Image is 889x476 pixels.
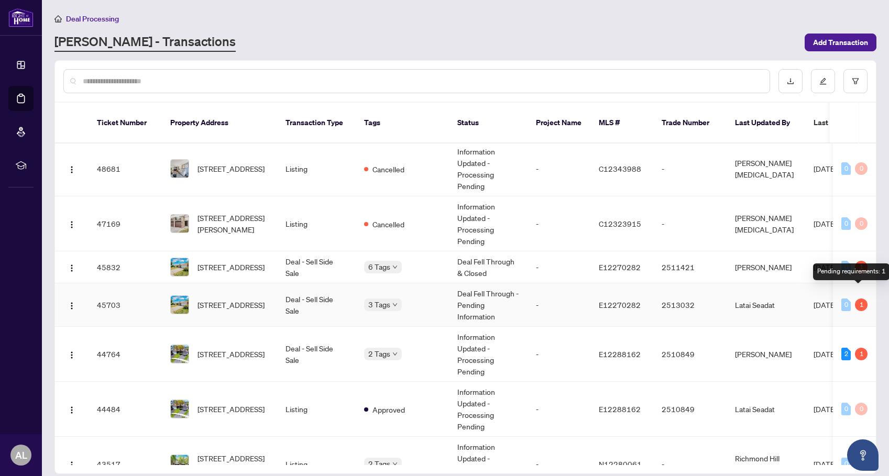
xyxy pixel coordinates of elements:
[54,15,62,23] span: home
[528,283,590,327] td: -
[653,382,727,437] td: 2510849
[392,302,398,307] span: down
[368,261,390,273] span: 6 Tags
[372,163,404,175] span: Cancelled
[197,403,265,415] span: [STREET_ADDRESS]
[277,141,356,196] td: Listing
[528,103,590,143] th: Project Name
[599,262,641,272] span: E12270282
[528,327,590,382] td: -
[68,220,76,229] img: Logo
[855,217,868,230] div: 0
[197,163,265,174] span: [STREET_ADDRESS]
[841,458,851,470] div: 0
[63,456,80,472] button: Logo
[277,327,356,382] td: Deal - Sell Side Sale
[54,33,236,52] a: [PERSON_NAME] - Transactions
[171,296,189,314] img: thumbnail-img
[841,348,851,360] div: 2
[277,196,356,251] td: Listing
[841,162,851,175] div: 0
[68,461,76,469] img: Logo
[368,298,390,311] span: 3 Tags
[855,261,868,273] div: 1
[653,141,727,196] td: -
[15,448,27,462] span: AL
[727,251,805,283] td: [PERSON_NAME]
[814,459,837,469] span: [DATE]
[89,103,162,143] th: Ticket Number
[63,401,80,417] button: Logo
[599,219,641,228] span: C12323915
[449,196,528,251] td: Information Updated - Processing Pending
[599,300,641,309] span: E12270282
[814,349,837,359] span: [DATE]
[392,461,398,467] span: down
[727,103,805,143] th: Last Updated By
[68,406,76,414] img: Logo
[197,299,265,311] span: [STREET_ADDRESS]
[356,103,449,143] th: Tags
[171,215,189,233] img: thumbnail-img
[89,327,162,382] td: 44764
[653,327,727,382] td: 2510849
[449,103,528,143] th: Status
[368,348,390,360] span: 2 Tags
[814,404,837,414] span: [DATE]
[852,78,859,85] span: filter
[66,14,119,24] span: Deal Processing
[590,103,653,143] th: MLS #
[449,141,528,196] td: Information Updated - Processing Pending
[392,351,398,357] span: down
[68,165,76,174] img: Logo
[528,382,590,437] td: -
[727,141,805,196] td: [PERSON_NAME][MEDICAL_DATA]
[197,452,269,475] span: [STREET_ADDRESS][PERSON_NAME][PERSON_NAME]
[653,103,727,143] th: Trade Number
[841,217,851,230] div: 0
[8,8,34,27] img: logo
[63,296,80,313] button: Logo
[89,141,162,196] td: 48681
[89,283,162,327] td: 45703
[855,348,868,360] div: 1
[68,351,76,359] img: Logo
[368,458,390,470] span: 2 Tags
[171,400,189,418] img: thumbnail-img
[171,345,189,363] img: thumbnail-img
[855,162,868,175] div: 0
[805,34,876,51] button: Add Transaction
[814,262,837,272] span: [DATE]
[89,251,162,283] td: 45832
[599,404,641,414] span: E12288162
[68,264,76,272] img: Logo
[449,251,528,283] td: Deal Fell Through & Closed
[68,302,76,310] img: Logo
[727,283,805,327] td: Latai Seadat
[814,164,837,173] span: [DATE]
[277,103,356,143] th: Transaction Type
[449,283,528,327] td: Deal Fell Through - Pending Information
[653,196,727,251] td: -
[778,69,803,93] button: download
[171,160,189,178] img: thumbnail-img
[63,160,80,177] button: Logo
[449,382,528,437] td: Information Updated - Processing Pending
[162,103,277,143] th: Property Address
[814,300,837,309] span: [DATE]
[841,298,851,311] div: 0
[197,212,269,235] span: [STREET_ADDRESS][PERSON_NAME]
[727,196,805,251] td: [PERSON_NAME][MEDICAL_DATA]
[599,164,641,173] span: C12343988
[841,403,851,415] div: 0
[89,382,162,437] td: 44484
[727,382,805,437] td: Latai Seadat
[171,258,189,276] img: thumbnail-img
[813,34,868,51] span: Add Transaction
[599,459,642,469] span: N12280061
[372,404,405,415] span: Approved
[277,382,356,437] td: Listing
[819,78,827,85] span: edit
[197,348,265,360] span: [STREET_ADDRESS]
[449,327,528,382] td: Information Updated - Processing Pending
